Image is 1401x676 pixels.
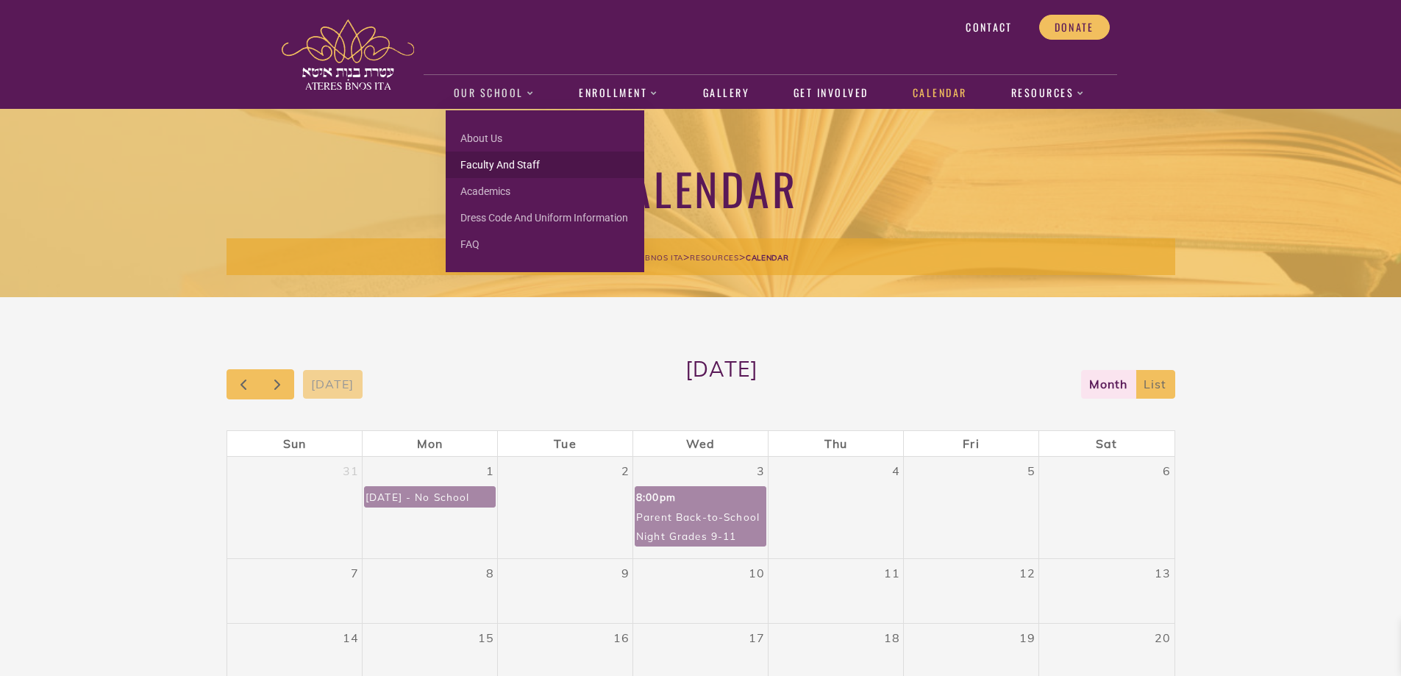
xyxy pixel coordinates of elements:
a: Resources [690,250,738,263]
a: September 15, 2025 [475,624,497,652]
a: September 16, 2025 [610,624,632,652]
a: September 7, 2025 [348,559,362,587]
a: Thursday [821,431,850,456]
div: Parent Back-to-School Night Grades 9-11 [635,507,766,546]
img: ateres [282,19,414,90]
a: September 9, 2025 [618,559,632,587]
div: > > [227,238,1175,275]
a: Monday [414,431,446,456]
td: September 4, 2025 [769,457,904,559]
a: Our School [446,77,542,110]
a: September 12, 2025 [1016,559,1038,587]
a: September 10, 2025 [746,559,768,587]
a: September 3, 2025 [754,457,768,485]
span: Donate [1055,21,1094,34]
a: September 18, 2025 [881,624,903,652]
span: Resources [690,253,738,263]
a: Ateres Bnos Ita [612,250,683,263]
td: September 5, 2025 [904,457,1039,559]
a: FAQ [446,231,644,257]
a: September 1, 2025 [483,457,497,485]
td: September 2, 2025 [498,457,633,559]
a: September 2, 2025 [618,457,632,485]
a: Academics [446,178,644,204]
td: September 9, 2025 [498,559,633,624]
div: [DATE] - No School [365,487,471,507]
a: Faculty and Staff [446,152,644,178]
span: Ateres Bnos Ita [612,253,683,263]
a: Resources [1003,77,1093,110]
a: September 20, 2025 [1152,624,1174,652]
td: September 12, 2025 [904,559,1039,624]
button: list [1136,370,1175,399]
button: Next month [260,369,294,399]
td: September 1, 2025 [363,457,498,559]
a: Contact [950,15,1027,40]
a: Wednesday [683,431,718,456]
a: About us [446,125,644,152]
a: September 4, 2025 [889,457,903,485]
a: Tuesday [551,431,579,456]
ul: Our School [446,110,644,272]
td: September 8, 2025 [363,559,498,624]
span: Calendar [746,253,789,263]
h1: Calendar [227,160,1175,216]
a: Gallery [695,77,757,110]
a: Enrollment [571,77,666,110]
button: [DATE] [303,370,363,399]
div: 8:00pm [635,487,763,507]
a: Dress Code and Uniform Information [446,204,644,231]
td: September 3, 2025 [633,457,769,559]
button: month [1081,370,1136,399]
td: August 31, 2025 [227,457,363,559]
a: September 6, 2025 [1160,457,1174,485]
a: September 5, 2025 [1024,457,1038,485]
td: September 13, 2025 [1039,559,1174,624]
a: September 11, 2025 [881,559,903,587]
a: 8:00pmParent Back-to-School Night Grades 9-11 [635,486,766,547]
a: Get Involved [785,77,876,110]
h2: [DATE] [685,356,758,412]
td: September 10, 2025 [633,559,769,624]
td: September 7, 2025 [227,559,363,624]
a: August 31, 2025 [340,457,362,485]
span: Contact [966,21,1012,34]
a: Calendar [905,77,974,110]
a: Friday [960,431,982,456]
a: September 19, 2025 [1016,624,1038,652]
td: September 11, 2025 [769,559,904,624]
a: September 17, 2025 [746,624,768,652]
a: Saturday [1093,431,1120,456]
a: Sunday [280,431,309,456]
button: Previous month [227,369,261,399]
a: September 13, 2025 [1152,559,1174,587]
a: September 14, 2025 [340,624,362,652]
a: Donate [1039,15,1110,40]
a: [DATE] - No School [364,486,496,508]
td: September 6, 2025 [1039,457,1174,559]
a: September 8, 2025 [483,559,497,587]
